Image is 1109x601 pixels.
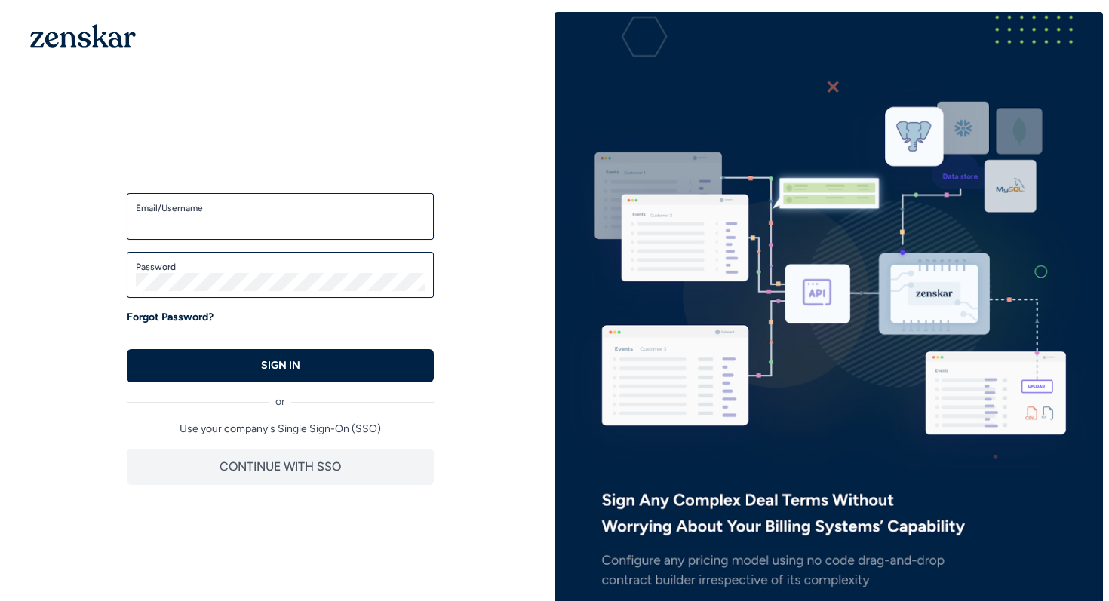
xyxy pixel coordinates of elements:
p: SIGN IN [261,358,300,373]
label: Password [136,261,425,273]
label: Email/Username [136,202,425,214]
button: CONTINUE WITH SSO [127,449,434,485]
a: Forgot Password? [127,310,214,325]
img: 1OGAJ2xQqyY4LXKgY66KYq0eOWRCkrZdAb3gUhuVAqdWPZE9SRJmCz+oDMSn4zDLXe31Ii730ItAGKgCKgCCgCikA4Av8PJUP... [30,24,136,48]
button: SIGN IN [127,349,434,382]
p: Use your company's Single Sign-On (SSO) [127,422,434,437]
div: or [127,382,434,409]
